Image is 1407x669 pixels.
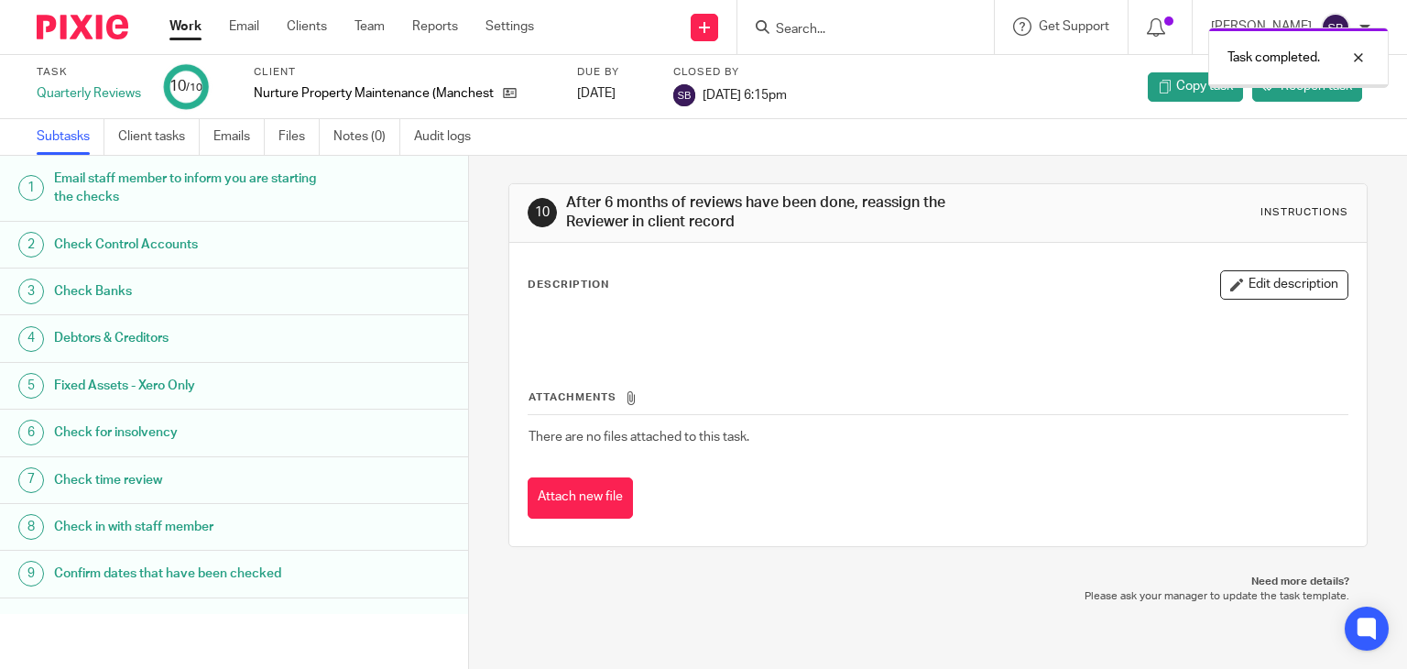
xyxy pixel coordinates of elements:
[37,65,141,80] label: Task
[54,372,318,400] h1: Fixed Assets - Xero Only
[54,278,318,305] h1: Check Banks
[213,119,265,155] a: Emails
[18,373,44,399] div: 5
[54,560,318,587] h1: Confirm dates that have been checked
[1220,270,1348,300] button: Edit description
[54,324,318,352] h1: Debtors & Creditors
[1260,205,1348,220] div: Instructions
[118,119,200,155] a: Client tasks
[287,17,327,36] a: Clients
[278,119,320,155] a: Files
[54,513,318,541] h1: Check in with staff member
[54,466,318,494] h1: Check time review
[414,119,485,155] a: Audit logs
[18,420,44,445] div: 6
[673,65,787,80] label: Closed by
[673,84,695,106] img: svg%3E
[254,65,554,80] label: Client
[169,17,202,36] a: Work
[37,119,104,155] a: Subtasks
[18,175,44,201] div: 1
[528,198,557,227] div: 10
[577,65,650,80] label: Due by
[18,561,44,587] div: 9
[18,232,44,258] div: 2
[54,419,318,446] h1: Check for insolvency
[412,17,458,36] a: Reports
[18,326,44,352] div: 4
[18,279,44,304] div: 3
[354,17,385,36] a: Team
[37,15,128,39] img: Pixie
[54,165,318,212] h1: Email staff member to inform you are starting the checks
[703,88,787,101] span: [DATE] 6:15pm
[18,514,44,540] div: 8
[529,431,749,444] span: There are no files attached to this task.
[37,84,141,103] div: Quarterly Reviews
[254,84,494,103] p: Nurture Property Maintenance (Manchester) Ltd
[1321,13,1350,42] img: svg%3E
[229,17,259,36] a: Email
[485,17,534,36] a: Settings
[527,589,1350,604] p: Please ask your manager to update the task template.
[529,392,616,402] span: Attachments
[528,477,633,519] button: Attach new file
[333,119,400,155] a: Notes (0)
[18,467,44,493] div: 7
[169,76,202,97] div: 10
[1227,49,1320,67] p: Task completed.
[527,575,1350,589] p: Need more details?
[577,84,650,103] div: [DATE]
[54,608,318,654] h1: After 6 months of reviews have been done, reassign the Reviewer in client record
[566,193,976,233] h1: After 6 months of reviews have been done, reassign the Reviewer in client record
[54,231,318,258] h1: Check Control Accounts
[186,82,202,93] small: /10
[528,278,609,292] p: Description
